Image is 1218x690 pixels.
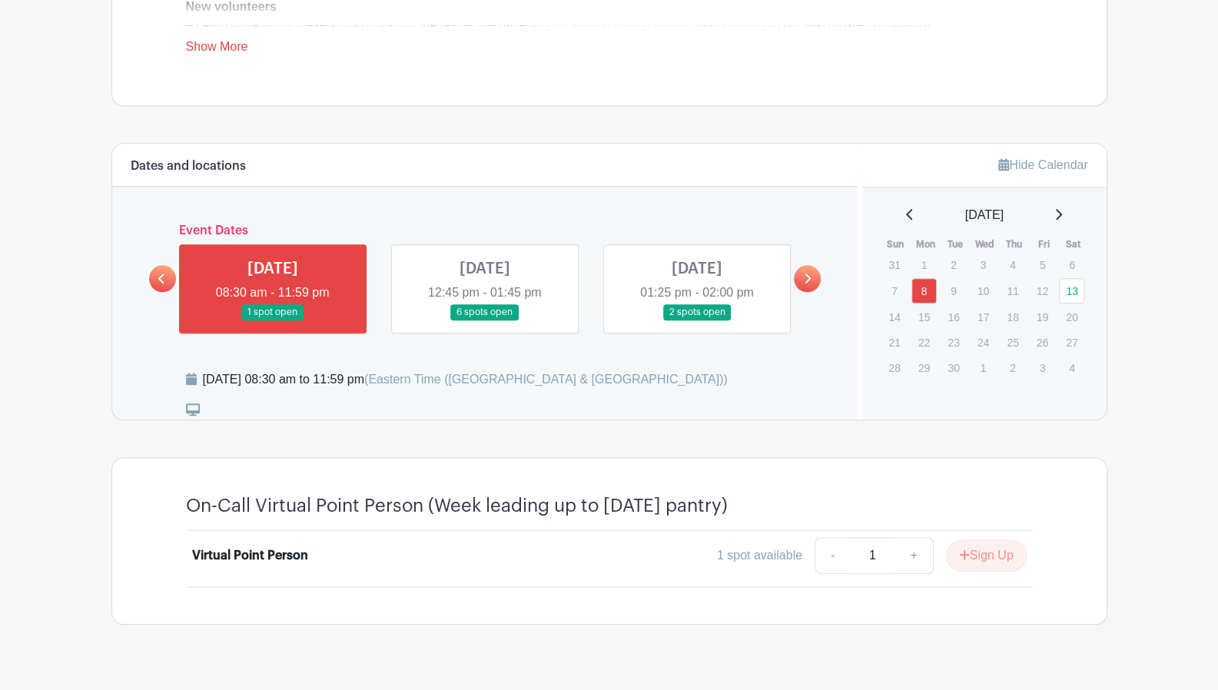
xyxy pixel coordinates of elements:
p: 12 [1030,279,1055,303]
a: - [815,537,850,574]
p: 2 [941,253,966,277]
span: (Eastern Time ([GEOGRAPHIC_DATA] & [GEOGRAPHIC_DATA])) [364,373,728,386]
p: 9 [941,279,966,303]
span: [DATE] [965,206,1004,224]
th: Fri [1029,237,1059,252]
p: 11 [1000,279,1025,303]
p: 16 [941,305,966,329]
a: Show More [186,40,248,59]
a: 8 [911,278,937,304]
p: 30 [941,356,966,380]
div: [DATE] 08:30 am to 11:59 pm [203,370,728,389]
p: 3 [1030,356,1055,380]
div: Virtual Point Person [192,546,308,565]
p: 23 [941,330,966,354]
p: 4 [1059,356,1084,380]
a: driving [614,18,650,32]
p: 14 [881,305,907,329]
a: loading [571,18,611,32]
p: 5 [1030,253,1055,277]
h4: On-Call Virtual Point Person (Week leading up to [DATE] pantry) [186,495,728,517]
th: Mon [911,237,941,252]
p: 4 [1000,253,1025,277]
th: Thu [999,237,1029,252]
p: 7 [881,279,907,303]
p: 6 [1059,253,1084,277]
a: unloading [717,18,770,32]
th: Wed [970,237,1000,252]
p: 29 [911,356,937,380]
p: 10 [971,279,996,303]
div: 1 spot available [717,546,802,565]
a: 13 [1059,278,1084,304]
p: 22 [911,330,937,354]
p: 17 [971,305,996,329]
p: 20 [1059,305,1084,329]
p: 28 [881,356,907,380]
p: 27 [1059,330,1084,354]
a: tabling [654,18,690,32]
th: Sun [881,237,911,252]
a: Hide Calendar [998,158,1087,171]
p: 18 [1000,305,1025,329]
p: 1 [971,356,996,380]
h6: Event Dates [176,224,795,238]
p: 21 [881,330,907,354]
p: 19 [1030,305,1055,329]
p: 31 [881,253,907,277]
p: 25 [1000,330,1025,354]
th: Tue [940,237,970,252]
h6: Dates and locations [131,159,246,174]
p: 15 [911,305,937,329]
a: + [894,537,933,574]
p: 3 [971,253,996,277]
p: 26 [1030,330,1055,354]
p: 2 [1000,356,1025,380]
button: Sign Up [946,539,1027,572]
p: 24 [971,330,996,354]
a: VPP [544,18,567,32]
p: 1 [911,253,937,277]
th: Sat [1058,237,1088,252]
